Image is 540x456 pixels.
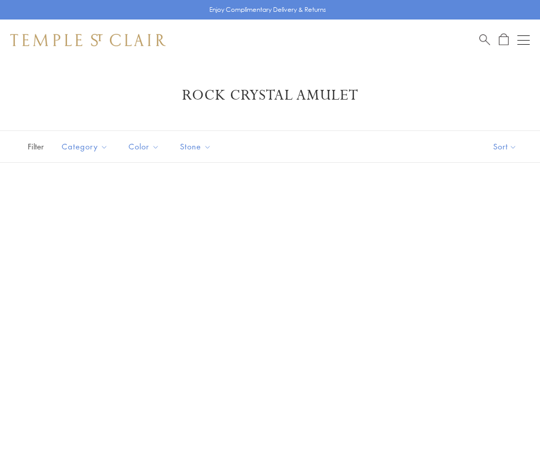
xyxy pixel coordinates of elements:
[57,140,116,153] span: Category
[499,33,509,46] a: Open Shopping Bag
[123,140,167,153] span: Color
[470,131,540,162] button: Show sort by
[517,34,530,46] button: Open navigation
[10,34,166,46] img: Temple St. Clair
[54,135,116,158] button: Category
[26,86,514,105] h1: Rock Crystal Amulet
[479,33,490,46] a: Search
[172,135,219,158] button: Stone
[121,135,167,158] button: Color
[175,140,219,153] span: Stone
[209,5,326,15] p: Enjoy Complimentary Delivery & Returns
